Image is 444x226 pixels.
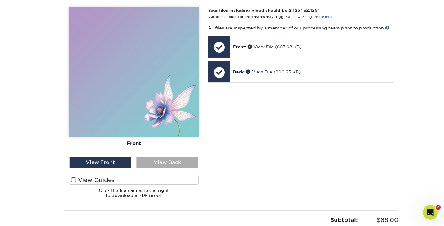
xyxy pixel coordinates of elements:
span: 2.125 [306,8,318,13]
span: 2 [436,205,441,210]
h6: Click the file names to the right to download a PDF proof. [69,188,199,203]
div: View Front [69,157,131,168]
div: View Back [136,157,198,168]
p: All files are inspected by a member of our processing team prior to production. [208,25,393,31]
span: Back: [233,69,245,74]
a: more info [315,15,332,19]
span: 2.125 [289,8,300,13]
iframe: Intercom live chat [423,205,438,220]
div: Front [69,137,199,150]
a: View File (667.08 KB) [248,44,301,49]
strong: Your files including bleed should be: " x " [208,8,320,13]
span: $68.00 [360,216,398,224]
small: *Additional bleed or crop marks may trigger a file warning – [208,15,332,19]
span: Front: [233,44,246,49]
label: View Guides [69,175,199,185]
a: View File (900.23 KB) [246,69,301,74]
strong: Subtotal: [330,216,358,223]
